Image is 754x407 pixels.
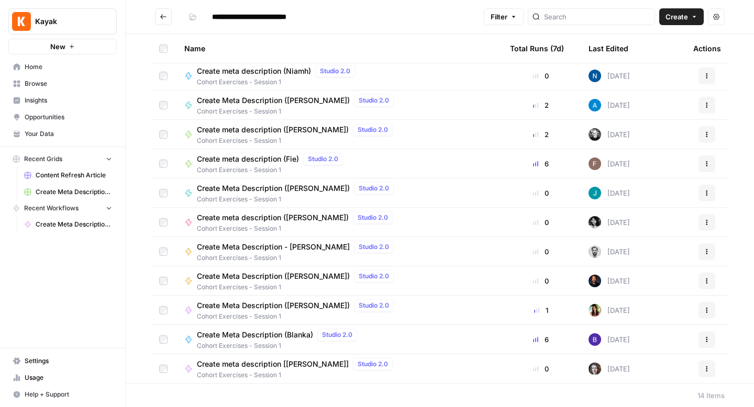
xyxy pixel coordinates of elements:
[197,183,350,194] span: Create Meta Description ([PERSON_NAME])
[510,71,572,81] div: 0
[184,34,493,63] div: Name
[544,12,650,22] input: Search
[19,184,117,200] a: Create Meta Description ([PERSON_NAME]) Grid
[8,59,117,75] a: Home
[8,8,117,35] button: Workspace: Kayak
[184,358,493,380] a: Create meta description [[PERSON_NAME]]Studio 2.0Cohort Exercises - Session 1
[359,242,389,252] span: Studio 2.0
[184,299,493,321] a: Create Meta Description ([PERSON_NAME])Studio 2.0Cohort Exercises - Session 1
[8,75,117,92] a: Browse
[197,300,350,311] span: Create Meta Description ([PERSON_NAME])
[589,275,630,287] div: [DATE]
[8,386,117,403] button: Help + Support
[8,109,117,126] a: Opportunities
[197,165,347,175] span: Cohort Exercises - Session 1
[358,213,388,222] span: Studio 2.0
[155,8,172,25] button: Go back
[19,216,117,233] a: Create Meta Description ([PERSON_NAME])
[510,246,572,257] div: 0
[589,128,630,141] div: [DATE]
[510,334,572,345] div: 6
[589,304,630,316] div: [DATE]
[25,112,112,122] span: Opportunities
[197,253,398,263] span: Cohort Exercises - Session 1
[510,188,572,198] div: 0
[184,65,493,87] a: Create meta description (Niamh)Studio 2.0Cohort Exercises - Session 1
[589,245,630,258] div: [DATE]
[589,34,628,63] div: Last Edited
[589,245,601,258] img: lemk4kch0nuxk7w1xh7asgdteu4z
[197,282,398,292] span: Cohort Exercises - Session 1
[589,157,630,170] div: [DATE]
[184,153,493,175] a: Create meta description (Fie)Studio 2.0Cohort Exercises - Session 1
[589,304,601,316] img: e4v89f89x2fg3vu1gtqy01mqi6az
[589,99,630,111] div: [DATE]
[25,129,112,139] span: Your Data
[184,123,493,145] a: Create meta description ([PERSON_NAME])Studio 2.0Cohort Exercises - Session 1
[359,96,389,105] span: Studio 2.0
[8,200,117,216] button: Recent Workflows
[197,312,398,321] span: Cohort Exercises - Session 1
[510,305,572,315] div: 1
[8,39,117,54] button: New
[308,154,338,164] span: Studio 2.0
[589,216,601,229] img: 0w16hsb9dp3affd7irj0qqs67ma2
[693,34,721,63] div: Actions
[197,212,349,223] span: Create meta description ([PERSON_NAME])
[491,12,507,22] span: Filter
[589,333,630,346] div: [DATE]
[589,187,630,199] div: [DATE]
[589,128,601,141] img: a2eqamhmdthocwmr1l2lqiqck0lu
[589,157,601,170] img: tctyxljblf40chzqxflm8vgl4vpd
[184,270,493,292] a: Create Meta Description ([PERSON_NAME])Studio 2.0Cohort Exercises - Session 1
[666,12,688,22] span: Create
[484,8,524,25] button: Filter
[197,330,313,340] span: Create Meta Description (Blanka)
[589,363,630,375] div: [DATE]
[359,272,389,281] span: Studio 2.0
[510,34,564,63] div: Total Runs (7d)
[510,217,572,228] div: 0
[197,224,397,233] span: Cohort Exercises - Session 1
[197,359,349,369] span: Create meta description [[PERSON_NAME]]
[510,364,572,374] div: 0
[197,66,311,76] span: Create meta description (Niamh)
[184,182,493,204] a: Create Meta Description ([PERSON_NAME])Studio 2.0Cohort Exercises - Session 1
[36,220,112,229] span: Create Meta Description ([PERSON_NAME])
[184,241,493,263] a: Create Meta Description - [PERSON_NAME]Studio 2.0Cohort Exercises - Session 1
[8,353,117,369] a: Settings
[184,94,493,116] a: Create Meta Description ([PERSON_NAME])Studio 2.0Cohort Exercises - Session 1
[25,96,112,105] span: Insights
[184,211,493,233] a: Create meta description ([PERSON_NAME])Studio 2.0Cohort Exercises - Session 1
[589,363,601,375] img: rz7p8tmnmqi1pt4pno23fskyt2v8
[35,16,98,27] span: Kayak
[358,125,388,134] span: Studio 2.0
[197,242,350,252] span: Create Meta Description - [PERSON_NAME]
[589,99,601,111] img: o3cqybgnmipr355j8nz4zpq1mc6x
[197,370,397,380] span: Cohort Exercises - Session 1
[36,171,112,180] span: Content Refresh Article
[19,167,117,184] a: Content Refresh Article
[25,79,112,88] span: Browse
[8,126,117,142] a: Your Data
[50,41,65,52] span: New
[197,195,398,204] span: Cohort Exercises - Session 1
[197,107,398,116] span: Cohort Exercises - Session 1
[589,216,630,229] div: [DATE]
[510,159,572,169] div: 6
[358,359,388,369] span: Studio 2.0
[589,70,630,82] div: [DATE]
[589,187,601,199] img: t1tavke639zaj8z079xy2f7i1bag
[25,373,112,382] span: Usage
[25,356,112,366] span: Settings
[510,276,572,286] div: 0
[25,62,112,72] span: Home
[24,203,79,213] span: Recent Workflows
[12,12,31,31] img: Kayak Logo
[589,70,601,82] img: n7pe0zs00y391qjouxmgrq5783et
[8,151,117,167] button: Recent Grids
[320,66,350,76] span: Studio 2.0
[197,136,397,145] span: Cohort Exercises - Session 1
[197,271,350,281] span: Create Meta Description ([PERSON_NAME])
[359,301,389,310] span: Studio 2.0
